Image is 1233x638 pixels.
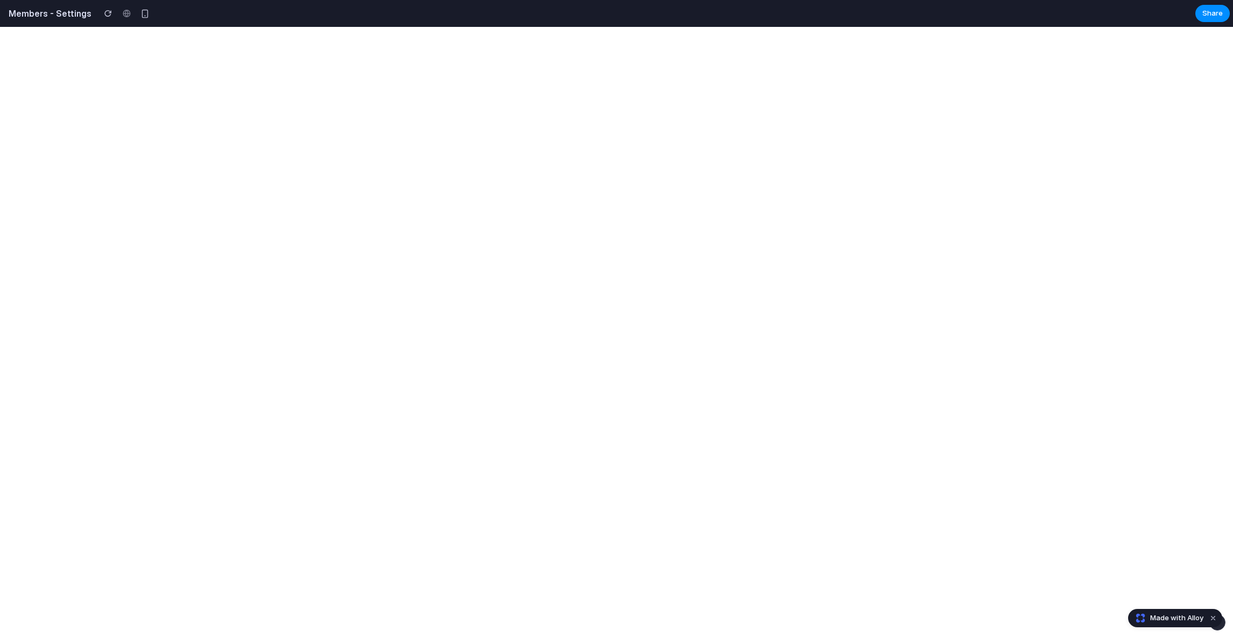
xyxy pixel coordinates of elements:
[1195,5,1230,22] button: Share
[1207,612,1220,625] button: Dismiss watermark
[1202,8,1223,19] span: Share
[1150,613,1203,623] span: Made with Alloy
[1129,613,1204,623] a: Made with Alloy
[4,7,91,20] h2: Members - Settings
